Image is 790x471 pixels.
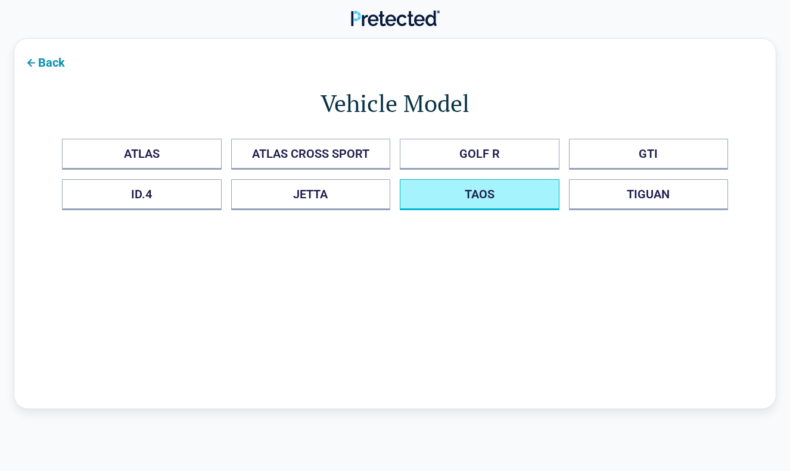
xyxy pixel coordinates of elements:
[62,86,728,120] h1: Vehicle Model
[14,48,74,75] button: Back
[569,139,729,170] button: GTI
[569,179,729,210] button: TIGUAN
[62,139,222,170] button: ATLAS
[231,139,391,170] button: ATLAS CROSS SPORT
[400,179,559,210] button: TAOS
[231,179,391,210] button: JETTA
[400,139,559,170] button: GOLF R
[62,179,222,210] button: ID.4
